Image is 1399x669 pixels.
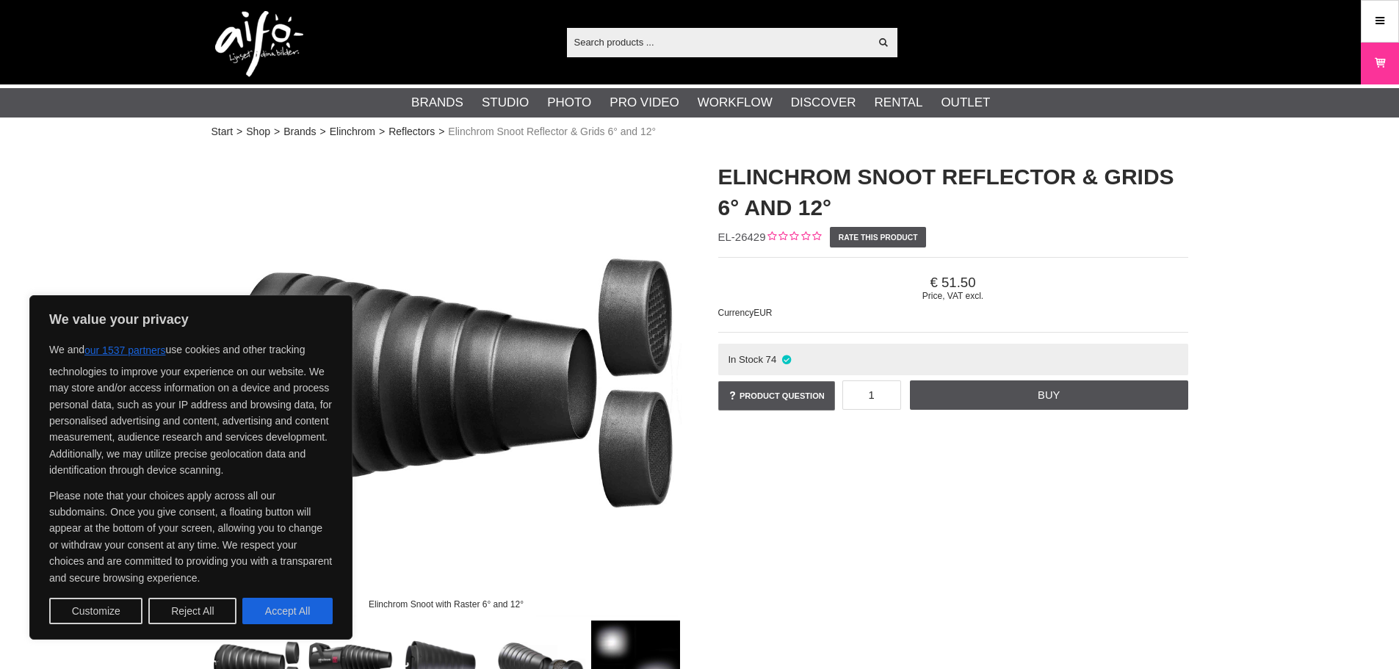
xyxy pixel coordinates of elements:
a: Shop [246,124,270,140]
a: Elinchrom [330,124,375,140]
button: Customize [49,598,142,624]
p: We value your privacy [49,311,333,328]
button: our 1537 partners [84,337,166,364]
a: Brands [411,93,463,112]
a: Rental [875,93,923,112]
img: logo.png [215,11,303,77]
input: Search products ... [567,31,870,53]
a: Discover [791,93,856,112]
a: Start [212,124,234,140]
button: Accept All [242,598,333,624]
div: Customer rating: 0 [766,230,821,245]
div: We value your privacy [29,295,353,640]
span: Currency [718,308,754,318]
p: We and use cookies and other tracking technologies to improve your experience on our website. We ... [49,337,333,479]
span: In Stock [728,354,763,365]
span: > [320,124,326,140]
i: In stock [780,354,792,365]
span: > [379,124,385,140]
a: Pro Video [610,93,679,112]
div: Elinchrom Snoot with Raster 6° and 12° [356,591,535,617]
a: Studio [482,93,529,112]
span: Elinchrom Snoot Reflector & Grids 6° and 12° [448,124,656,140]
span: > [274,124,280,140]
span: > [438,124,444,140]
span: Price, VAT excl. [718,291,1188,301]
a: Product question [718,381,835,411]
img: Elinchrom Snoot with Raster 6° and 12° [212,147,682,617]
span: > [236,124,242,140]
h1: Elinchrom Snoot Reflector & Grids 6° and 12° [718,162,1188,223]
span: EL-26429 [718,231,766,243]
a: Rate this product [830,227,926,247]
a: Outlet [941,93,990,112]
p: Please note that your choices apply across all our subdomains. Once you give consent, a floating ... [49,488,333,586]
a: Buy [910,380,1187,410]
a: Workflow [698,93,773,112]
span: 51.50 [718,275,1188,291]
span: EUR [753,308,772,318]
button: Reject All [148,598,236,624]
a: Photo [547,93,591,112]
a: Reflectors [388,124,435,140]
a: Brands [283,124,316,140]
span: 74 [766,354,777,365]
